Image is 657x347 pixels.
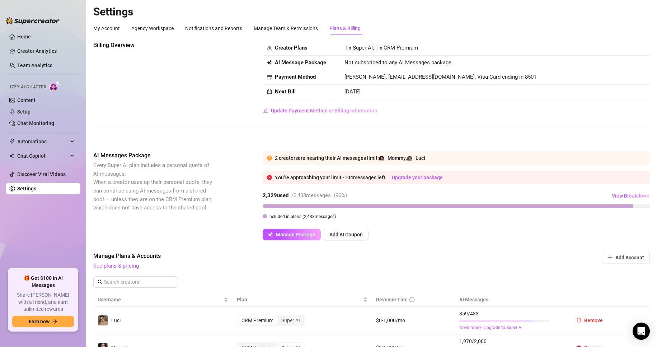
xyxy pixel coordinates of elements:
[291,192,331,199] span: / 2,433 messages
[185,24,242,32] div: Notifications and Reports
[12,292,74,313] span: Share [PERSON_NAME] with a friend, and earn unlimited rewards
[17,97,36,103] a: Content
[372,307,455,334] td: $0-1,000/mo
[12,275,74,289] span: 🎁 Get $100 in AI Messages
[584,318,603,323] span: Remove
[17,171,66,177] a: Discover Viral Videos
[131,24,174,32] div: Agency Workspace
[17,150,68,162] span: Chat Copilot
[263,192,288,199] strong: 2,329 used
[275,45,308,51] strong: Creator Plans
[633,323,650,340] div: Open Intercom Messenger
[263,229,321,240] button: Manage Package
[344,45,418,51] span: 1 x Super AI, 1 x CRM Premium
[409,297,414,302] span: info-circle
[571,315,609,326] button: Remove
[93,5,650,19] h2: Settings
[329,24,361,32] div: Plans & Billing
[275,88,296,95] strong: Next Bill
[17,109,30,115] a: Setup
[49,81,60,91] img: AI Chatter
[615,255,644,260] span: Add Account
[98,296,222,304] span: Username
[233,293,372,307] th: Plan
[416,155,425,161] span: Luci
[267,175,272,180] span: close-circle
[52,319,57,324] span: arrow-right
[6,17,60,24] img: logo-BBDzfeDw.svg
[93,151,214,160] span: AI Messages Package
[17,120,54,126] a: Chat Monitoring
[17,34,31,40] a: Home
[237,315,305,326] div: segmented control
[93,252,553,260] span: Manage Plans & Accounts
[254,24,318,32] div: Manage Team & Permissions
[329,232,363,237] span: Add AI Coupon
[111,318,121,323] span: Luci
[602,252,650,263] button: Add Account
[17,45,75,57] a: Creator Analytics
[392,175,443,180] a: Upgrade your package
[459,337,562,345] span: 1,970 / 2,000
[10,84,46,91] span: Izzy AI Chatter
[237,296,362,304] span: Plan
[275,154,646,162] div: 2 creator s are nearing their AI messages limit: ,
[388,155,406,161] span: Mommy
[104,278,168,286] input: Search creators
[267,75,272,80] span: credit-card
[98,279,103,284] span: search
[93,293,233,307] th: Username
[93,24,120,32] div: My Account
[612,193,649,199] span: View Breakdown
[271,108,377,114] span: Update Payment Method or Billing Information
[276,232,315,237] span: Manage Package
[268,214,336,219] span: Included in plans ( 2,433 messages)
[93,263,139,269] a: See plans & pricing
[611,190,650,202] button: View Breakdown
[344,59,451,67] span: Not subscribed to any AI Messages package
[267,89,272,94] span: calendar
[17,63,52,68] a: Team Analytics
[344,88,361,95] span: [DATE]
[267,46,272,51] span: team
[9,139,15,144] span: thunderbolt
[93,41,214,50] span: Billing Overview
[376,297,407,302] span: Revenue Tier
[275,173,646,181] div: You're approaching your limit - 104 messages left.
[576,318,581,323] span: delete
[17,136,68,147] span: Automations
[277,315,304,325] div: Super AI
[17,186,36,191] a: Settings
[379,156,384,161] img: Mommy
[98,315,108,325] img: Luci
[267,156,272,161] span: exclamation-circle
[407,156,412,161] img: Luci
[238,315,277,325] div: CRM Premium
[12,316,74,327] button: Earn nowarrow-right
[607,255,613,260] span: plus
[263,108,268,113] span: edit
[9,153,14,158] img: Chat Copilot
[455,293,566,307] th: AI Messages
[324,229,369,240] button: Add AI Coupon
[334,192,347,199] span: ( 96 %)
[459,310,562,318] span: 359 / 433
[275,74,316,80] strong: Payment Method
[263,105,377,116] button: Update Payment Method or Billing Information
[29,319,50,324] span: Earn now
[93,162,212,211] span: Every Super AI plan includes a personal quota of AI messages. When a creator uses up their person...
[275,59,326,66] strong: AI Message Package
[459,324,562,331] a: Need more? Upgrade to Super AI
[344,74,536,80] span: [PERSON_NAME], [EMAIL_ADDRESS][DOMAIN_NAME], Visa Card ending in 8501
